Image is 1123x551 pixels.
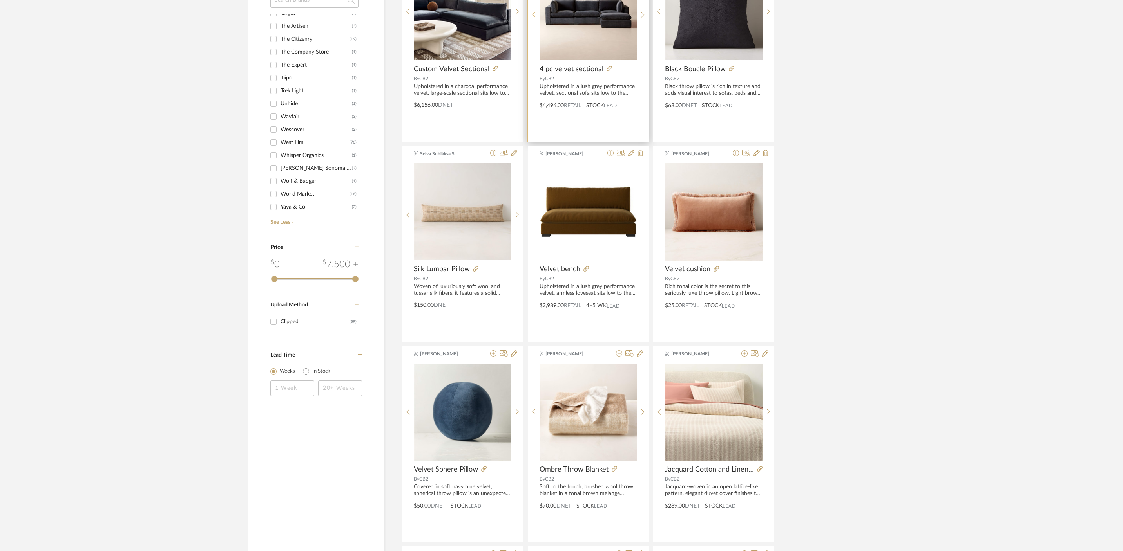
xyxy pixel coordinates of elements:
[419,76,428,81] span: CB2
[414,276,419,281] span: By
[665,76,670,81] span: By
[414,283,511,297] div: Woven of luxuriously soft wool and tussar silk fibers, it features a solid neutral cotton back an...
[665,465,754,474] span: Jacquard Cotton and Linen Duvet Cover
[414,364,511,461] img: Velvet Sphere Pillow
[682,303,699,308] span: Retail
[665,276,670,281] span: By
[268,213,359,226] a: See Less -
[665,283,763,297] div: Rich tonal color is the secret to this seriously luxe throw pillow. Light brown velvet is edged i...
[434,303,449,308] span: DNET
[352,46,357,58] div: (1)
[281,46,352,58] div: The Company Store
[281,123,352,136] div: Wescover
[670,76,679,81] span: CB2
[670,477,679,481] span: CB2
[665,477,670,481] span: By
[352,201,357,213] div: (2)
[540,465,609,474] span: Ombre Throw Blanket
[281,188,350,200] div: World Market
[665,103,682,108] span: $68.00
[281,33,350,45] div: The Citizenry
[420,150,469,157] span: Selva Subikksa S
[280,367,295,375] label: Weeks
[586,302,607,310] span: 4–5 WK
[352,123,357,136] div: (2)
[540,65,603,74] span: 4 pc velvet sectional
[564,103,581,108] span: Retail
[414,265,470,274] span: Silk Lumbar Pillow
[281,59,352,71] div: The Expert
[281,110,352,123] div: Wayfair
[540,265,580,274] span: Velvet bench
[545,150,595,157] span: [PERSON_NAME]
[705,502,723,510] span: STOCK
[564,303,581,308] span: Retail
[318,380,362,396] input: 20+ Weeks
[414,465,478,474] span: Velvet Sphere Pillow
[414,163,511,260] img: Silk Lumbar Pillow
[451,502,468,510] span: STOCK
[419,276,428,281] span: CB2
[350,136,357,149] div: (70)
[540,283,637,297] div: Upholstered in a lush grey performance velvet, armless loveseat sits low to the ground with pillo...
[702,102,719,110] span: STOCK
[704,302,722,310] span: STOCK
[281,149,352,162] div: Whisper Organics
[604,103,617,108] span: Lead
[545,276,554,281] span: CB2
[281,20,352,32] div: The Artisen
[414,503,431,509] span: $50.00
[665,265,710,274] span: Velvet cushion
[540,364,637,461] img: Ombre Throw Blanket
[576,502,594,510] span: STOCK
[350,33,357,45] div: (19)
[322,257,359,272] div: 7,500 +
[722,303,735,309] span: Lead
[270,257,280,272] div: 0
[414,163,511,261] div: 0
[682,103,697,108] span: DNET
[270,245,283,250] span: Price
[540,303,564,308] span: $2,989.00
[431,503,446,509] span: DNET
[281,85,352,97] div: Trek Light
[556,503,571,509] span: DNET
[468,503,482,509] span: Lead
[438,103,453,108] span: DNET
[540,163,637,261] img: Velvet bench
[281,72,352,84] div: Tiipoi
[586,102,604,110] span: STOCK
[594,503,607,509] span: Lead
[540,276,545,281] span: By
[270,302,308,308] span: Upload Method
[540,503,556,509] span: $70.00
[281,175,352,187] div: Wolf & Badger
[350,188,357,200] div: (16)
[270,380,314,396] input: 1 Week
[545,477,554,481] span: CB2
[545,350,595,357] span: [PERSON_NAME]
[352,97,357,110] div: (1)
[312,367,330,375] label: In Stock
[352,175,357,187] div: (1)
[719,103,733,108] span: Lead
[420,350,469,357] span: [PERSON_NAME]
[281,315,350,328] div: Clipped
[414,83,511,97] div: Upholstered in a charcoal performance velvet, large-scale sectional sits low to the ground for mo...
[281,136,350,149] div: West Elm
[723,503,736,509] span: Lead
[665,163,763,261] img: Velvet cushion
[414,477,419,481] span: By
[350,315,357,328] div: (59)
[607,303,620,309] span: Lead
[671,350,721,357] span: [PERSON_NAME]
[540,103,564,108] span: $4,496.00
[281,201,352,213] div: Yaya & Co
[665,503,685,509] span: $289.00
[665,83,763,97] div: Black throw pillow is rich in texture and adds visual interest to sofas, beds and accent chairs a...
[352,59,357,71] div: (1)
[352,20,357,32] div: (3)
[665,364,763,461] img: Jacquard Cotton and Linen Duvet Cover
[352,162,357,175] div: (2)
[665,303,682,308] span: $25.00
